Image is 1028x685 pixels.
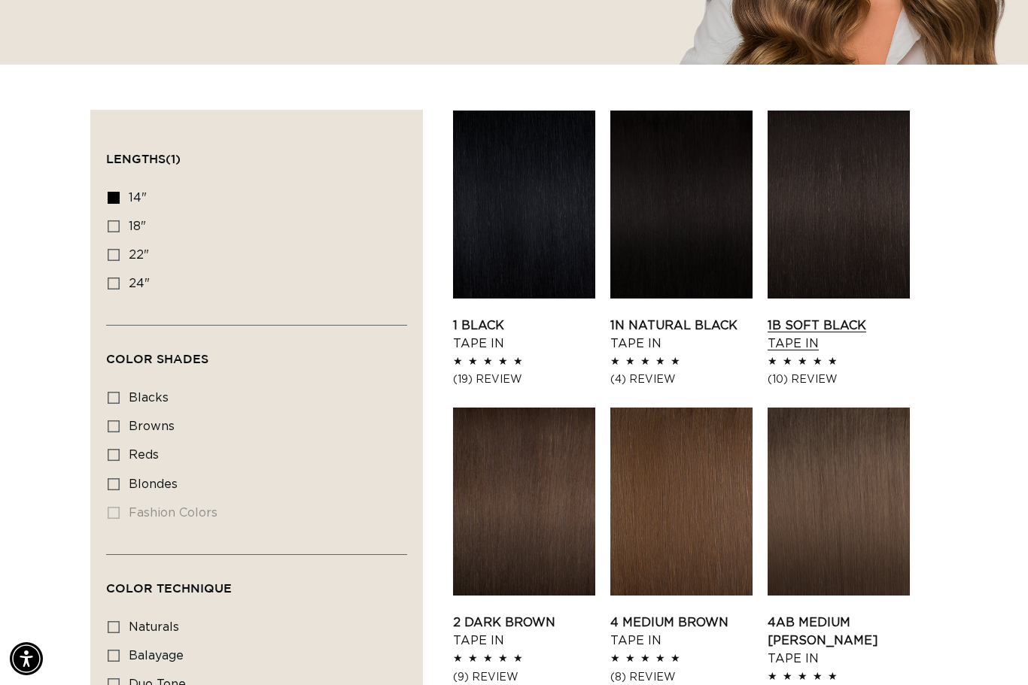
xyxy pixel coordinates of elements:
[106,581,232,595] span: Color Technique
[106,352,208,365] span: Color Shades
[106,555,407,609] summary: Color Technique (0 selected)
[953,613,1028,685] iframe: Chat Widget
[129,249,149,261] span: 22"
[453,614,595,650] a: 2 Dark Brown Tape In
[129,277,150,289] span: 24"
[129,621,179,633] span: naturals
[610,614,753,650] a: 4 Medium Brown Tape In
[129,220,146,232] span: 18"
[106,126,407,180] summary: Lengths (1 selected)
[166,152,181,165] span: (1)
[10,642,43,675] div: Accessibility Menu
[129,392,169,404] span: blacks
[768,317,910,353] a: 1B Soft Black Tape In
[129,478,178,490] span: blondes
[129,192,147,204] span: 14"
[768,614,910,668] a: 4AB Medium [PERSON_NAME] Tape In
[106,152,181,165] span: Lengths
[129,650,184,662] span: balayage
[610,317,753,353] a: 1N Natural Black Tape In
[129,449,159,461] span: reds
[129,420,175,432] span: browns
[106,326,407,380] summary: Color Shades (0 selected)
[453,317,595,353] a: 1 Black Tape In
